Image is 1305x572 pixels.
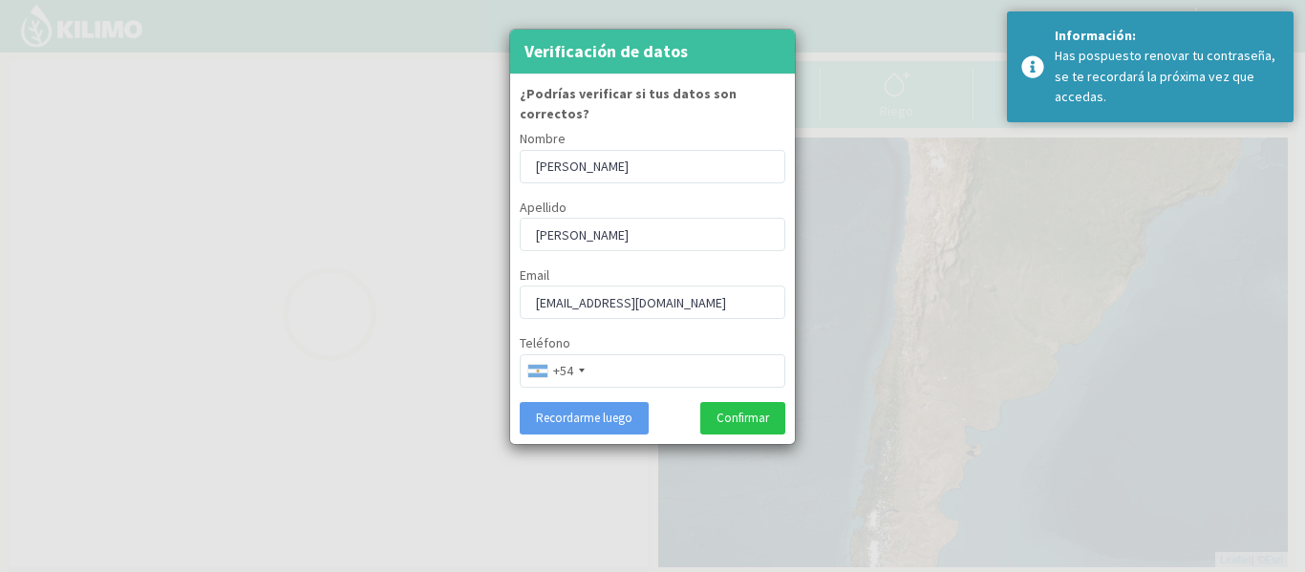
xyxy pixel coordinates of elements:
[524,38,688,65] h4: Verificación de datos
[520,266,549,284] span: Email
[700,402,785,434] button: Confirmar
[520,199,567,216] span: Apellido
[1055,46,1279,107] div: Has pospuesto renovar tu contraseña, se te recordará la próxima vez que accedas.
[520,334,570,351] span: Teléfono
[520,402,649,434] button: Recordarme luego
[1055,26,1279,46] div: Información:
[520,84,785,125] label: ¿Podrías verificar si tus datos son correctos?
[520,130,566,147] span: Nombre
[553,361,573,381] div: +54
